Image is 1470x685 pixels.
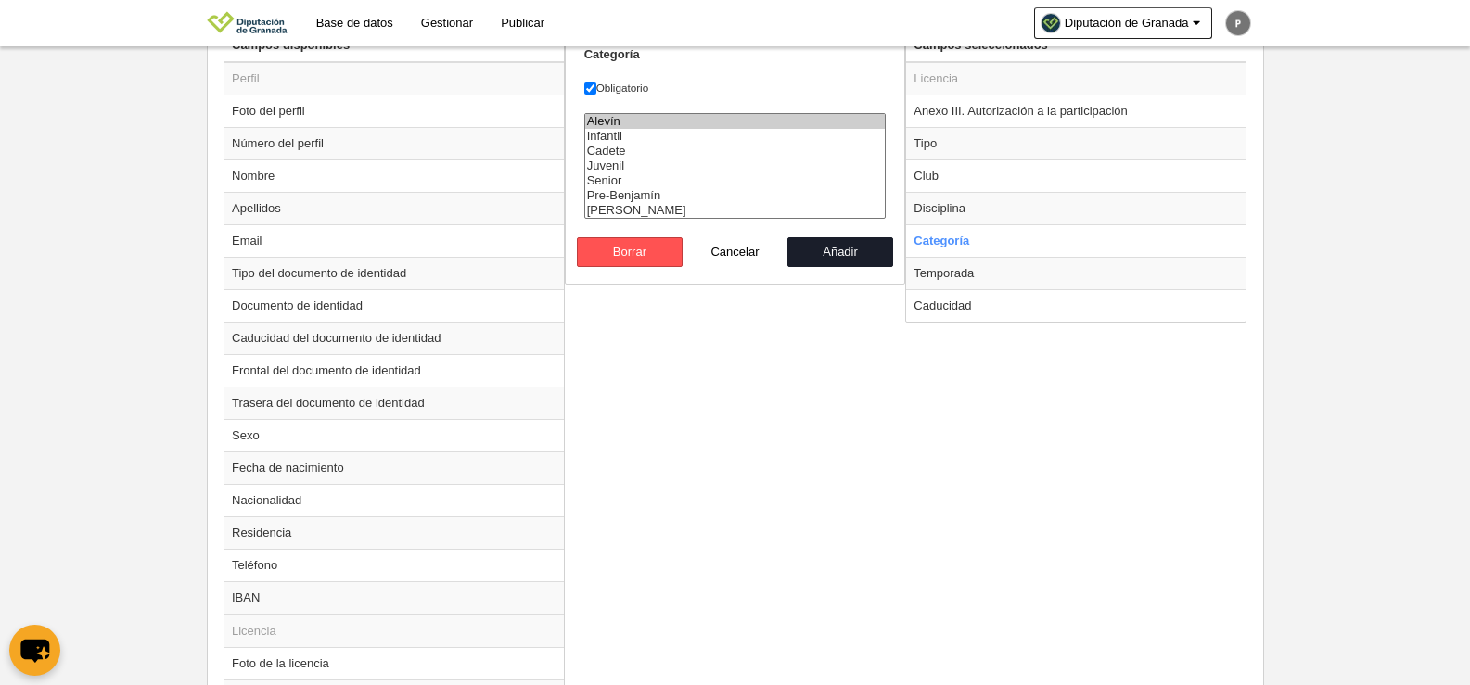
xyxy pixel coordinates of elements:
td: Nacionalidad [224,484,564,516]
td: Foto del perfil [224,95,564,127]
td: Nombre [224,159,564,192]
td: Categoría [906,224,1246,257]
a: Diputación de Granada [1034,7,1212,39]
td: Foto de la licencia [224,647,564,679]
option: Senior [585,173,886,188]
td: Fecha de nacimiento [224,451,564,484]
img: c2l6ZT0zMHgzMCZmcz05JnRleHQ9UCZiZz03NTc1NzU%3D.png [1226,11,1250,35]
option: Benjamín [585,203,886,218]
option: Pre-Benjamín [585,188,886,203]
input: Obligatorio [584,82,596,95]
td: Residencia [224,516,564,549]
option: Cadete [585,144,886,159]
option: Alevín [585,114,886,129]
td: Licencia [224,615,564,648]
td: Tipo [906,127,1246,159]
td: Caducidad [906,289,1246,322]
td: Anexo III. Autorización a la participación [906,95,1246,127]
img: Oa6SvBRBA39l.30x30.jpg [1042,14,1060,32]
button: Borrar [577,237,683,267]
strong: Categoría [584,47,640,61]
label: Obligatorio [584,80,887,96]
td: Teléfono [224,549,564,581]
td: Temporada [906,257,1246,289]
button: Cancelar [683,237,788,267]
td: Perfil [224,62,564,95]
td: Número del perfil [224,127,564,159]
td: IBAN [224,581,564,615]
td: Trasera del documento de identidad [224,387,564,419]
td: Disciplina [906,192,1246,224]
td: Caducidad del documento de identidad [224,322,564,354]
button: chat-button [9,625,60,676]
option: Juvenil [585,159,886,173]
td: Documento de identidad [224,289,564,322]
td: Tipo del documento de identidad [224,257,564,289]
option: Infantil [585,129,886,144]
td: Email [224,224,564,257]
td: Sexo [224,419,564,451]
td: Club [906,159,1246,192]
td: Frontal del documento de identidad [224,354,564,387]
img: Diputación de Granada [207,11,288,33]
td: Licencia [906,62,1246,95]
span: Diputación de Granada [1065,14,1189,32]
button: Añadir [787,237,893,267]
td: Apellidos [224,192,564,224]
